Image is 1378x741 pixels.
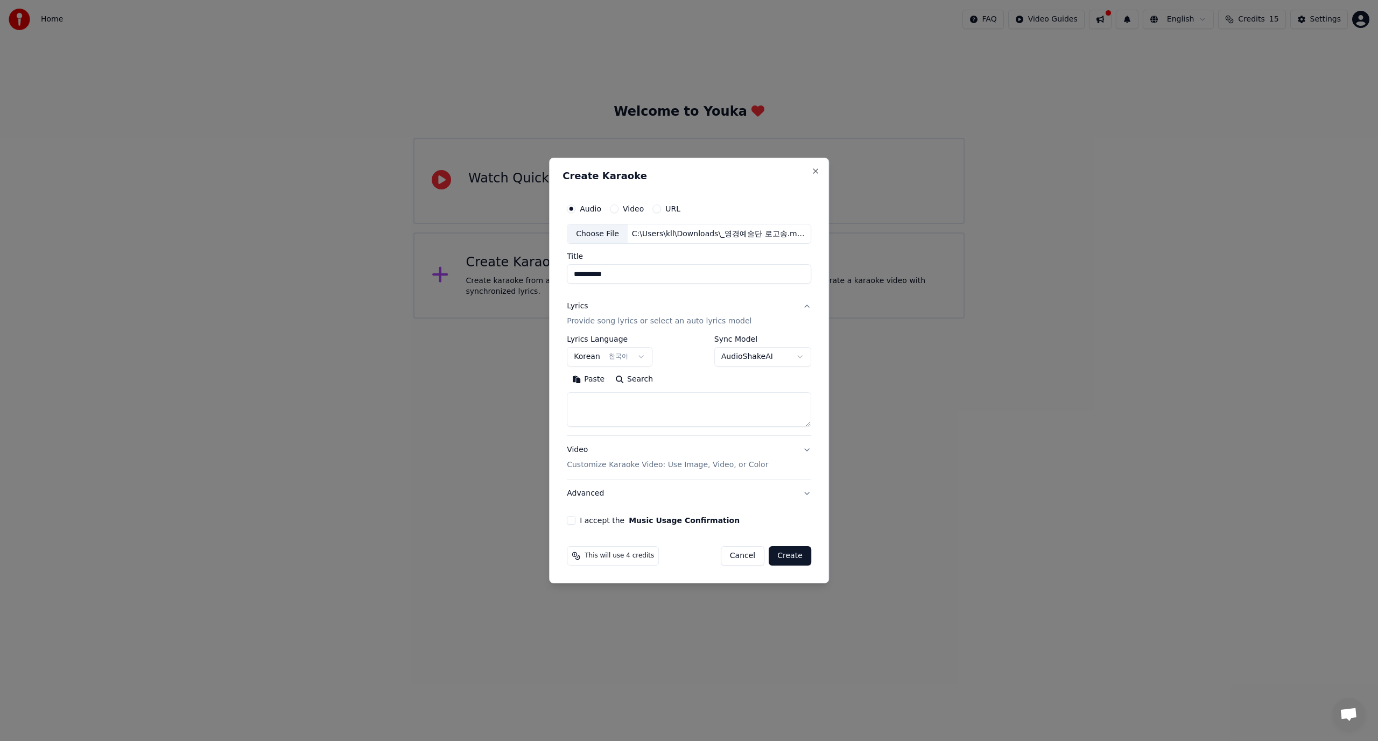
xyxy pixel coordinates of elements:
p: Customize Karaoke Video: Use Image, Video, or Color [567,460,768,470]
label: URL [665,205,680,213]
button: Create [769,546,811,566]
h2: Create Karaoke [563,171,815,181]
button: Paste [567,371,610,389]
div: LyricsProvide song lyrics or select an auto lyrics model [567,336,811,436]
div: Choose File [567,224,628,244]
label: Sync Model [714,336,811,343]
button: LyricsProvide song lyrics or select an auto lyrics model [567,293,811,336]
span: This will use 4 credits [585,552,654,560]
label: Lyrics Language [567,336,652,343]
div: Video [567,445,768,471]
label: Video [623,205,644,213]
div: C:\Users\kll\Downloads\_영경예술단 로고송.mp3 [628,229,811,239]
button: Cancel [721,546,764,566]
label: I accept the [580,517,740,524]
label: Title [567,253,811,260]
button: Advanced [567,479,811,507]
p: Provide song lyrics or select an auto lyrics model [567,316,751,327]
button: I accept the [629,517,740,524]
div: Lyrics [567,301,588,312]
button: Search [610,371,658,389]
label: Audio [580,205,601,213]
button: VideoCustomize Karaoke Video: Use Image, Video, or Color [567,436,811,479]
